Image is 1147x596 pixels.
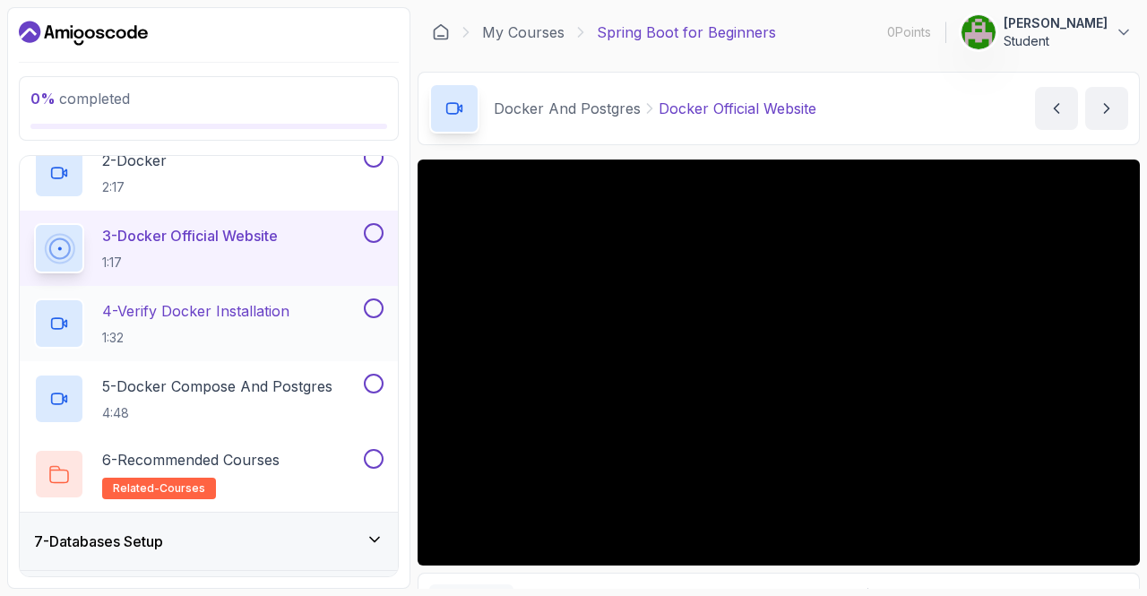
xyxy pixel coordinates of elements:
[19,19,148,48] a: Dashboard
[113,481,205,496] span: related-courses
[1004,14,1108,32] p: [PERSON_NAME]
[432,23,450,41] a: Dashboard
[1004,32,1108,50] p: Student
[102,225,278,246] p: 3 - Docker Official Website
[30,90,56,108] span: 0 %
[102,254,278,272] p: 1:17
[34,374,384,424] button: 5-Docker Compose And Postgres4:48
[659,98,816,119] p: Docker Official Website
[30,90,130,108] span: completed
[102,376,332,397] p: 5 - Docker Compose And Postgres
[961,14,1133,50] button: user profile image[PERSON_NAME]Student
[962,15,996,49] img: user profile image
[102,329,289,347] p: 1:32
[20,513,398,570] button: 7-Databases Setup
[102,150,167,171] p: 2 - Docker
[34,531,163,552] h3: 7 - Databases Setup
[102,404,332,422] p: 4:48
[887,23,931,41] p: 0 Points
[494,98,641,119] p: Docker And Postgres
[102,449,280,471] p: 6 - Recommended Courses
[597,22,776,43] p: Spring Boot for Beginners
[482,22,565,43] a: My Courses
[34,223,384,273] button: 3-Docker Official Website1:17
[34,449,384,499] button: 6-Recommended Coursesrelated-courses
[102,178,167,196] p: 2:17
[102,300,289,322] p: 4 - Verify Docker Installation
[1035,87,1078,130] button: previous content
[1085,87,1128,130] button: next content
[34,298,384,349] button: 4-Verify Docker Installation1:32
[34,148,384,198] button: 2-Docker2:17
